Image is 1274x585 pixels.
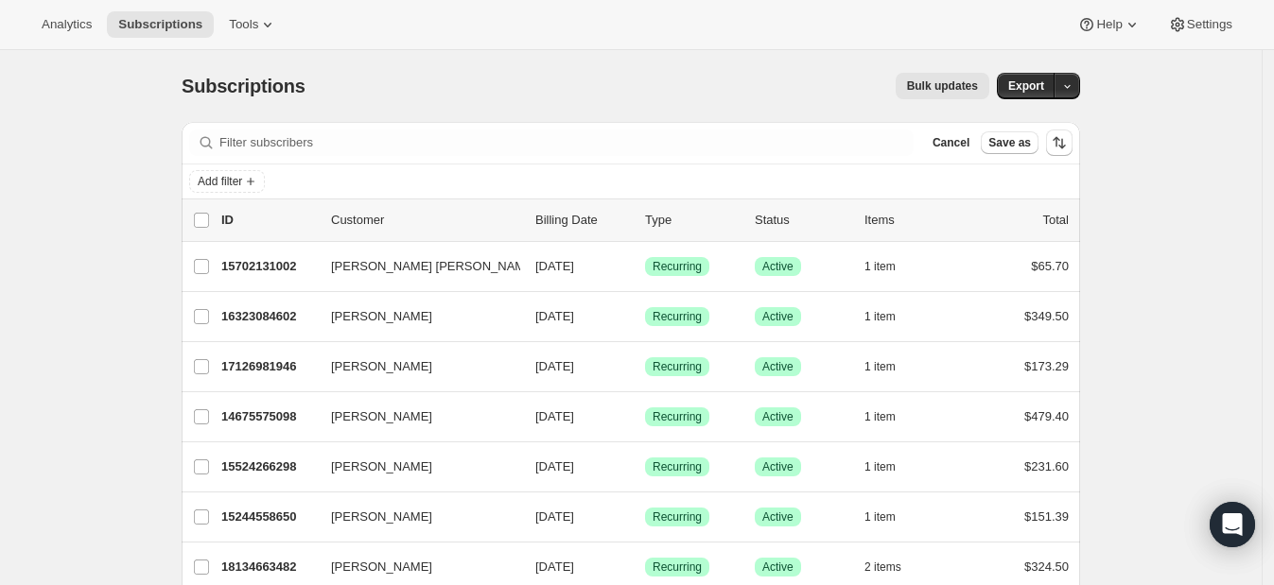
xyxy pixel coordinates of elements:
span: [PERSON_NAME] [331,307,432,326]
button: [PERSON_NAME] [320,552,509,582]
span: Active [762,409,794,424]
span: Active [762,359,794,374]
p: 18134663482 [221,558,316,576]
div: 15524266298[PERSON_NAME][DATE]SuccessRecurringSuccessActive1 item$231.60 [221,454,1069,480]
p: ID [221,211,316,230]
input: Filter subscribers [219,129,914,156]
div: 17126981946[PERSON_NAME][DATE]SuccessRecurringSuccessActive1 item$173.29 [221,353,1069,380]
p: 16323084602 [221,307,316,326]
button: Help [1066,11,1152,38]
button: Sort the results [1046,129,1073,156]
span: [PERSON_NAME] [331,357,432,376]
span: [PERSON_NAME] [331,457,432,476]
p: 17126981946 [221,357,316,376]
span: Recurring [653,359,702,374]
span: [PERSON_NAME] [PERSON_NAME] [331,257,536,276]
button: Add filter [189,170,265,193]
span: Add filter [198,174,242,189]
span: [DATE] [535,309,574,323]
button: [PERSON_NAME] [320,301,509,332]
div: 14675575098[PERSON_NAME][DATE]SuccessRecurringSuccessActive1 item$479.40 [221,404,1069,430]
div: 15702131002[PERSON_NAME] [PERSON_NAME][DATE]SuccessRecurringSuccessActive1 item$65.70 [221,253,1069,280]
span: Help [1096,17,1122,32]
span: [DATE] [535,559,574,574]
span: Recurring [653,559,702,575]
button: 2 items [864,554,922,580]
button: 1 item [864,504,916,530]
p: Customer [331,211,520,230]
button: 1 item [864,253,916,280]
span: Active [762,259,794,274]
span: Settings [1187,17,1232,32]
span: Recurring [653,259,702,274]
button: Bulk updates [896,73,989,99]
p: Billing Date [535,211,630,230]
span: Active [762,309,794,324]
p: 14675575098 [221,407,316,426]
button: [PERSON_NAME] [320,452,509,482]
span: Active [762,559,794,575]
div: Open Intercom Messenger [1210,502,1255,547]
span: $324.50 [1024,559,1069,574]
span: $65.70 [1031,259,1069,273]
span: 1 item [864,359,896,374]
span: 1 item [864,309,896,324]
span: [PERSON_NAME] [331,407,432,426]
span: $231.60 [1024,459,1069,473]
span: $349.50 [1024,309,1069,323]
span: [DATE] [535,459,574,473]
div: 15244558650[PERSON_NAME][DATE]SuccessRecurringSuccessActive1 item$151.39 [221,504,1069,530]
button: 1 item [864,303,916,330]
button: [PERSON_NAME] [320,352,509,382]
button: [PERSON_NAME] [PERSON_NAME] [320,251,509,282]
div: Items [864,211,959,230]
div: Type [645,211,740,230]
span: Bulk updates [907,78,978,94]
span: [PERSON_NAME] [331,558,432,576]
span: $479.40 [1024,409,1069,423]
button: 1 item [864,454,916,480]
p: Total [1043,211,1069,230]
button: Export [997,73,1056,99]
span: 1 item [864,409,896,424]
span: Recurring [653,309,702,324]
span: Recurring [653,459,702,474]
span: Recurring [653,509,702,525]
button: [PERSON_NAME] [320,402,509,432]
p: 15524266298 [221,457,316,476]
span: Recurring [653,409,702,424]
button: Subscriptions [107,11,214,38]
span: Subscriptions [182,76,305,96]
div: 16323084602[PERSON_NAME][DATE]SuccessRecurringSuccessActive1 item$349.50 [221,303,1069,330]
span: [DATE] [535,259,574,273]
p: 15702131002 [221,257,316,276]
span: 1 item [864,259,896,274]
span: 1 item [864,459,896,474]
button: Tools [218,11,288,38]
span: Active [762,459,794,474]
div: IDCustomerBilling DateTypeStatusItemsTotal [221,211,1069,230]
span: [DATE] [535,509,574,524]
span: Save as [988,135,1031,150]
span: $151.39 [1024,509,1069,524]
span: Analytics [42,17,92,32]
button: Cancel [925,131,977,154]
button: 1 item [864,404,916,430]
p: 15244558650 [221,508,316,526]
span: Subscriptions [118,17,202,32]
button: [PERSON_NAME] [320,502,509,532]
span: [DATE] [535,359,574,373]
span: Cancel [933,135,969,150]
button: 1 item [864,353,916,380]
button: Settings [1157,11,1244,38]
span: [DATE] [535,409,574,423]
span: 2 items [864,559,901,575]
span: 1 item [864,509,896,525]
span: Active [762,509,794,525]
span: $173.29 [1024,359,1069,373]
button: Analytics [30,11,103,38]
button: Save as [981,131,1038,154]
span: Tools [229,17,258,32]
span: [PERSON_NAME] [331,508,432,526]
span: Export [1008,78,1044,94]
